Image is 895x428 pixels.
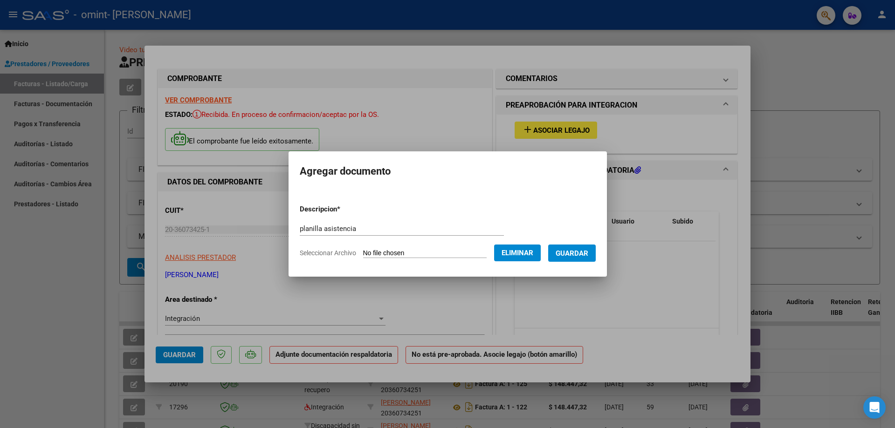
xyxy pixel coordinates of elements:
[300,204,389,215] p: Descripcion
[548,245,596,262] button: Guardar
[300,163,596,180] h2: Agregar documento
[502,249,533,257] span: Eliminar
[556,249,588,258] span: Guardar
[494,245,541,261] button: Eliminar
[863,396,886,419] div: Open Intercom Messenger
[300,249,356,257] span: Seleccionar Archivo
